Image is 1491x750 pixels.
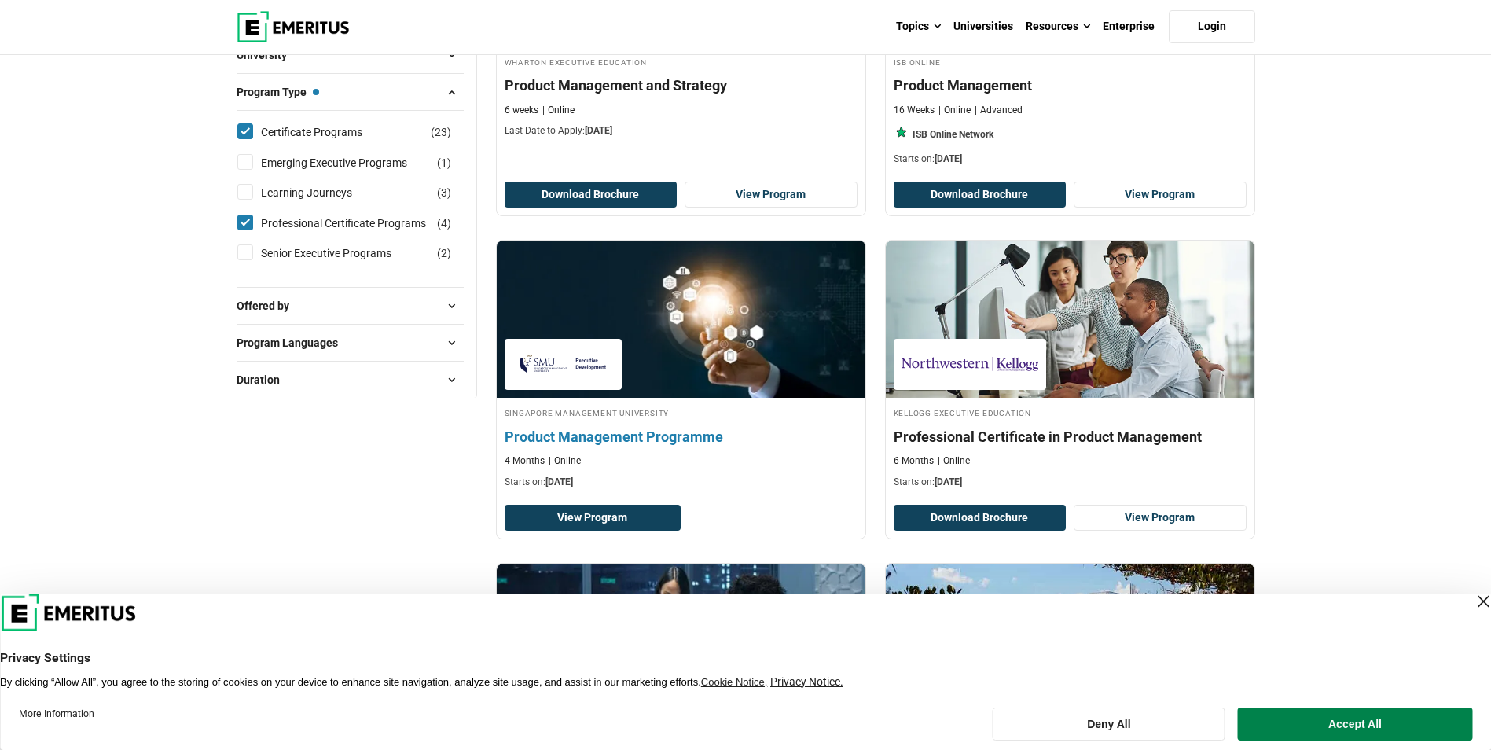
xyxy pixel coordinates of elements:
img: Professional Certificate in Product Management | Online Product Design and Innovation Course [886,241,1254,398]
img: Kellogg Executive Education [902,347,1038,382]
p: 6 weeks [505,104,538,117]
p: Advanced [975,104,1023,117]
a: View Program [505,505,681,531]
img: AI-Driven Product Strategy | Online AI and Machine Learning Course [886,564,1254,721]
span: ( ) [437,154,451,171]
span: [DATE] [935,153,962,164]
span: 4 [441,217,447,230]
span: ( ) [437,215,451,232]
button: Program Type [237,80,464,104]
h4: Kellogg Executive Education [894,406,1247,419]
span: [DATE] [585,125,612,136]
span: University [237,46,299,64]
p: ISB Online Network [913,128,993,142]
a: View Program [685,182,858,208]
p: Online [938,104,971,117]
p: 4 Months [505,454,545,468]
a: Learning Journeys [261,184,384,201]
span: Offered by [237,297,302,314]
button: Download Brochure [894,505,1067,531]
button: Offered by [237,294,464,318]
p: Online [549,454,581,468]
button: Download Brochure [894,182,1067,208]
p: Online [938,454,970,468]
img: Singapore Management University [512,347,615,382]
a: Emerging Executive Programs [261,154,439,171]
a: Login [1169,10,1255,43]
p: Online [542,104,575,117]
a: View Program [1074,505,1247,531]
a: Senior Executive Programs [261,244,423,262]
h4: ISB Online [894,55,1247,68]
a: Professional Certificate Programs [261,215,457,232]
span: 1 [441,156,447,169]
span: ( ) [431,123,451,141]
span: 2 [441,247,447,259]
span: 3 [441,186,447,199]
a: Product Design and Innovation Course by Kellogg Executive Education - November 13, 2025 Kellogg E... [886,241,1254,497]
h4: Professional Certificate in Product Management [894,427,1247,447]
a: View Program [1074,182,1247,208]
h4: Wharton Executive Education [505,55,858,68]
img: Product Management Programme | Online Product Design and Innovation Course [478,233,883,406]
p: Starts on: [505,476,858,489]
h4: Product Management and Strategy [505,75,858,95]
button: Download Brochure [505,182,678,208]
p: Last Date to Apply: [505,124,858,138]
span: [DATE] [935,476,962,487]
h4: Product Management Programme [505,427,858,447]
span: Duration [237,371,292,388]
a: Certificate Programs [261,123,394,141]
img: Designing and Building AI Products and Services | Online Product Design and Innovation Course [497,564,865,721]
button: Program Languages [237,331,464,355]
h4: Product Management [894,75,1247,95]
button: University [237,43,464,67]
p: 6 Months [894,454,934,468]
span: Program Type [237,83,319,101]
span: ( ) [437,244,451,262]
a: Product Design and Innovation Course by Singapore Management University - September 30, 2025 Sing... [497,241,865,497]
span: [DATE] [545,476,573,487]
span: Program Languages [237,334,351,351]
span: 23 [435,126,447,138]
p: 16 Weeks [894,104,935,117]
button: Duration [237,368,464,392]
span: ( ) [437,184,451,201]
p: Starts on: [894,476,1247,489]
p: Starts on: [894,153,1247,166]
h4: Singapore Management University [505,406,858,419]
